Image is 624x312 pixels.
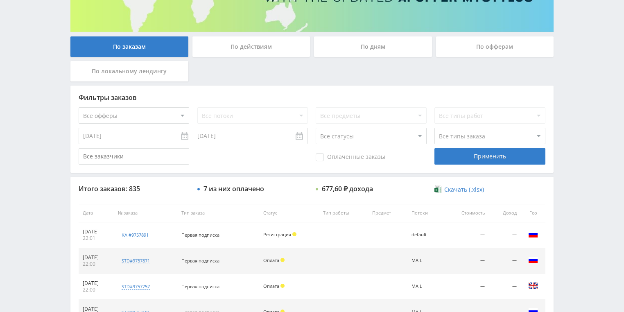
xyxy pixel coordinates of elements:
[528,229,538,239] img: rus.png
[489,204,521,222] th: Доход
[443,204,489,222] th: Стоимость
[79,94,545,101] div: Фильтры заказов
[434,185,441,193] img: xlsx
[280,284,285,288] span: Холд
[83,235,110,242] div: 22:01
[292,232,296,236] span: Холд
[70,61,188,81] div: По локальному лендингу
[263,231,291,237] span: Регистрация
[122,258,150,264] div: std#9757871
[407,204,443,222] th: Потоки
[411,284,439,289] div: MAIL
[436,36,554,57] div: По офферам
[83,280,110,287] div: [DATE]
[192,36,310,57] div: По действиям
[181,283,219,289] span: Первая подписка
[122,283,150,290] div: std#9757757
[79,148,189,165] input: Все заказчики
[443,274,489,300] td: —
[489,274,521,300] td: —
[319,204,368,222] th: Тип работы
[444,186,484,193] span: Скачать (.xlsx)
[521,204,545,222] th: Гео
[83,287,110,293] div: 22:00
[411,232,439,237] div: default
[411,258,439,263] div: MAIL
[528,281,538,291] img: gbr.png
[181,258,219,264] span: Первая подписка
[114,204,177,222] th: № заказа
[280,258,285,262] span: Холд
[259,204,319,222] th: Статус
[79,204,114,222] th: Дата
[322,185,373,192] div: 677,60 ₽ дохода
[83,254,110,261] div: [DATE]
[83,261,110,267] div: 22:00
[314,36,432,57] div: По дням
[434,148,545,165] div: Применить
[528,255,538,265] img: rus.png
[368,204,407,222] th: Предмет
[316,153,385,161] span: Оплаченные заказы
[263,283,279,289] span: Оплата
[122,232,149,238] div: kai#9757891
[70,36,188,57] div: По заказам
[434,185,484,194] a: Скачать (.xlsx)
[263,257,279,263] span: Оплата
[489,222,521,248] td: —
[79,185,189,192] div: Итого заказов: 835
[443,248,489,274] td: —
[203,185,264,192] div: 7 из них оплачено
[489,248,521,274] td: —
[83,228,110,235] div: [DATE]
[443,222,489,248] td: —
[177,204,259,222] th: Тип заказа
[181,232,219,238] span: Первая подписка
